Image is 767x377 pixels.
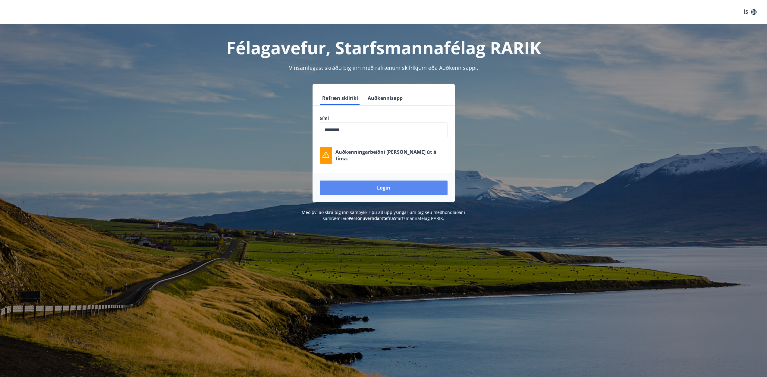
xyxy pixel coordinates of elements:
button: Auðkennisapp [365,91,405,105]
button: ÍS [740,7,760,17]
span: Vinsamlegast skráðu þig inn með rafrænum skilríkjum eða Auðkennisappi. [289,64,478,71]
span: Með því að skrá þig inn samþykkir þú að upplýsingar um þig séu meðhöndlaðar í samræmi við Starfsm... [302,209,465,221]
p: Auðkenningarbeiðni [PERSON_NAME] út á tíma. [335,149,448,162]
button: Login [320,181,448,195]
h1: Félagavefur, Starfsmannafélag RARIK [174,36,593,59]
a: Persónuverndarstefna [349,215,394,221]
button: Rafræn skilríki [320,91,360,105]
label: Sími [320,115,448,121]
